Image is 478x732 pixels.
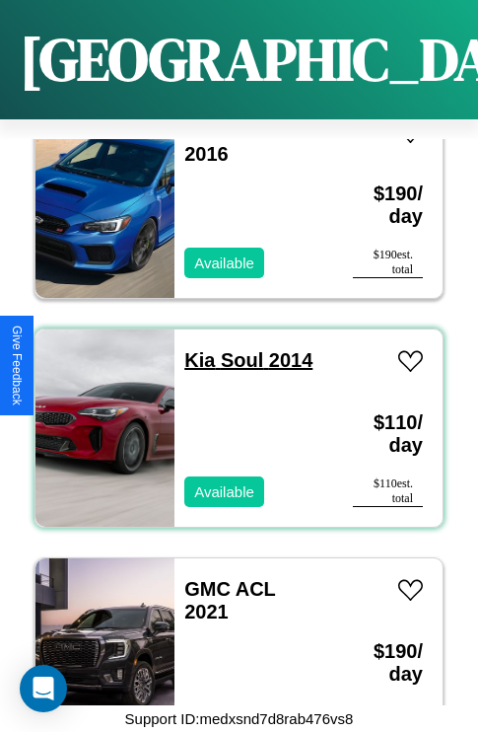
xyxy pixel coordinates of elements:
[353,476,423,507] div: $ 110 est. total
[353,163,423,248] h3: $ 190 / day
[353,621,423,705] h3: $ 190 / day
[353,248,423,278] div: $ 190 est. total
[353,392,423,476] h3: $ 110 / day
[194,478,254,505] p: Available
[184,578,275,622] a: GMC ACL 2021
[20,665,67,712] div: Open Intercom Messenger
[184,120,285,165] a: Subaru GL 2016
[194,250,254,276] p: Available
[125,705,354,732] p: Support ID: medxsnd7d8rab476vs8
[10,326,24,405] div: Give Feedback
[184,349,312,371] a: Kia Soul 2014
